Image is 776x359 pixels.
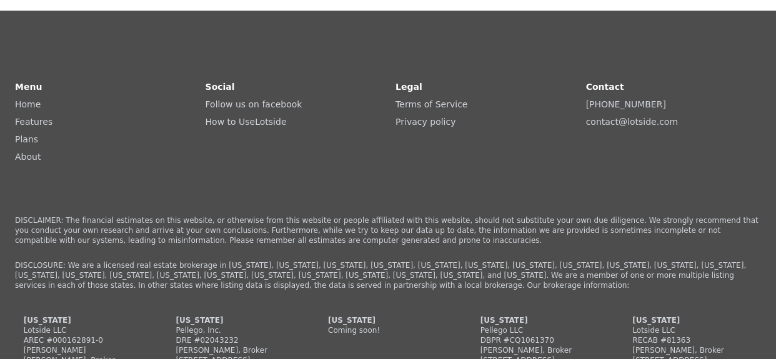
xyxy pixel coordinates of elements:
[15,99,41,109] a: Home
[395,99,467,109] a: Terms of Service
[632,325,752,335] div: Lotside LLC
[586,117,678,127] a: contact@lotside.com
[632,335,752,345] div: RECAB #81363
[586,82,624,92] strong: Contact
[395,82,422,92] strong: Legal
[15,117,52,127] a: Features
[176,345,296,355] div: [PERSON_NAME], Broker
[176,335,296,345] div: DRE #02043232
[15,82,42,92] strong: Menu
[15,260,761,290] p: DISCLOSURE: We are a licensed real estate brokerage in [US_STATE], [US_STATE], [US_STATE], [US_ST...
[480,345,600,355] div: [PERSON_NAME], Broker
[15,215,761,245] p: DISCLAIMER: The financial estimates on this website, or otherwise from this website or people aff...
[15,134,38,144] a: Plans
[15,152,41,162] a: About
[586,99,666,109] a: [PHONE_NUMBER]
[480,335,600,345] div: DBPR #CQ1061370
[176,315,296,325] div: [US_STATE]
[480,315,600,325] div: [US_STATE]
[632,345,752,355] div: [PERSON_NAME], Broker
[632,315,752,325] div: [US_STATE]
[328,315,448,325] div: [US_STATE]
[480,325,600,335] div: Pellego LLC
[395,117,455,127] a: Privacy policy
[206,99,302,109] a: Follow us on facebook
[176,325,296,335] div: Pellego, Inc.
[24,315,144,325] div: [US_STATE]
[24,335,144,345] div: AREC #000162891-0
[206,117,287,127] a: How to UseLotside
[206,82,235,92] strong: Social
[328,325,448,335] div: Coming soon!
[24,325,144,335] div: Lotside LLC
